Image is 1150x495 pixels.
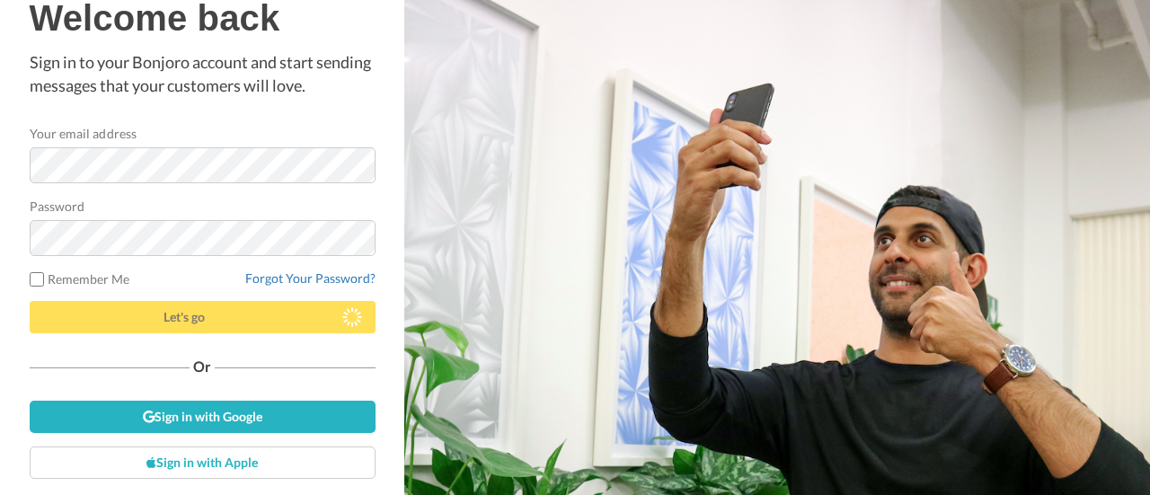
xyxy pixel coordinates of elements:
[245,270,376,286] a: Forgot Your Password?
[30,301,376,333] button: Let's go
[30,270,130,288] label: Remember Me
[190,360,215,373] span: Or
[30,401,376,433] a: Sign in with Google
[30,446,376,479] a: Sign in with Apple
[30,51,376,97] p: Sign in to your Bonjoro account and start sending messages that your customers will love.
[30,197,85,216] label: Password
[164,309,205,324] span: Let's go
[30,124,137,143] label: Your email address
[30,272,44,287] input: Remember Me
